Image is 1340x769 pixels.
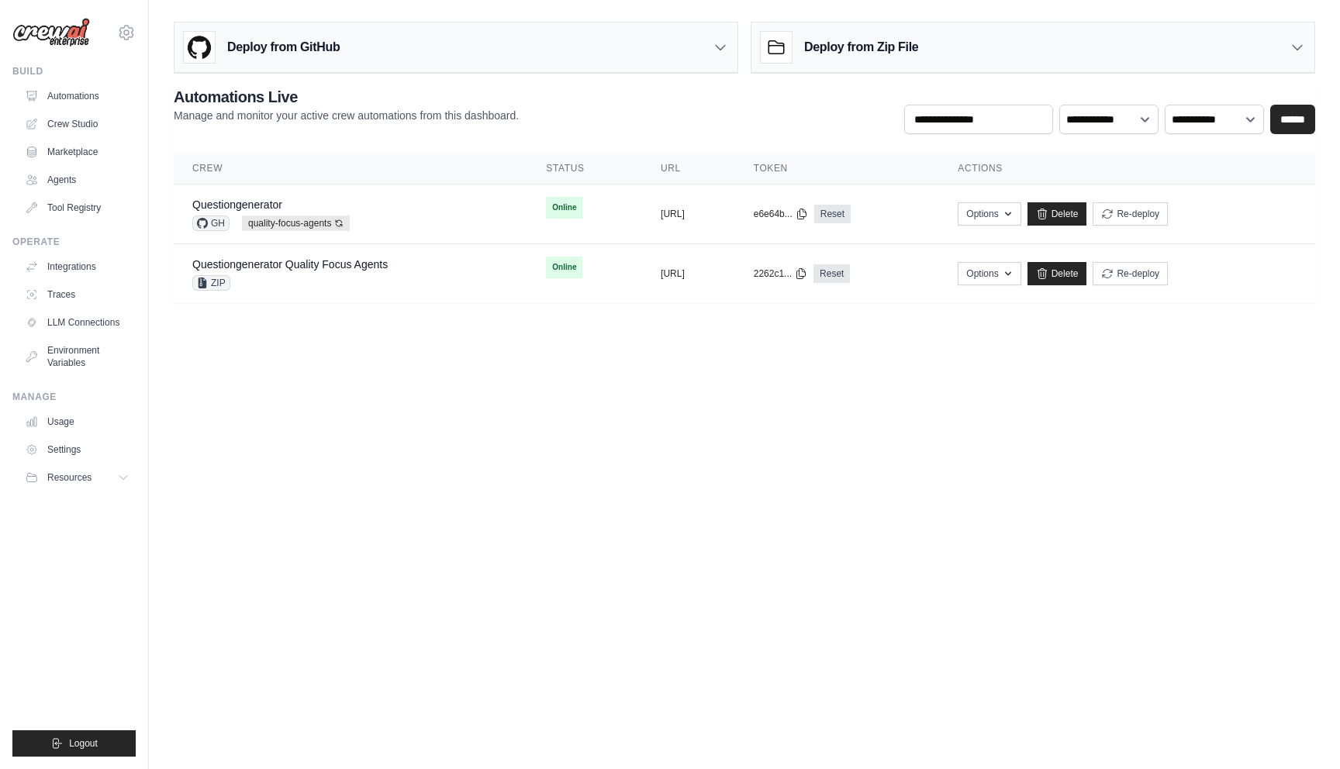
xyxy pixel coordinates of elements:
th: Token [735,153,940,184]
button: e6e64b... [754,208,808,220]
button: Re-deploy [1093,202,1168,226]
a: Automations [19,84,136,109]
th: URL [642,153,735,184]
th: Crew [174,153,527,184]
a: Settings [19,437,136,462]
img: Logo [12,18,90,47]
button: Logout [12,730,136,757]
img: GitHub Logo [184,32,215,63]
a: Delete [1027,262,1087,285]
a: Questiongenerator [192,198,282,211]
a: Traces [19,282,136,307]
span: ZIP [192,275,230,291]
span: Logout [69,737,98,750]
th: Status [527,153,642,184]
p: Manage and monitor your active crew automations from this dashboard. [174,108,519,123]
th: Actions [939,153,1315,184]
h3: Deploy from GitHub [227,38,340,57]
span: Online [546,257,582,278]
a: Agents [19,167,136,192]
div: Manage [12,391,136,403]
a: Questiongenerator Quality Focus Agents [192,258,388,271]
h2: Automations Live [174,86,519,108]
a: Delete [1027,202,1087,226]
span: Online [546,197,582,219]
button: Resources [19,465,136,490]
a: Reset [814,205,851,223]
a: Crew Studio [19,112,136,136]
a: Reset [813,264,850,283]
button: Re-deploy [1093,262,1168,285]
a: Environment Variables [19,338,136,375]
a: Usage [19,409,136,434]
a: LLM Connections [19,310,136,335]
span: Resources [47,471,92,484]
a: Integrations [19,254,136,279]
div: Operate [12,236,136,248]
a: Marketplace [19,140,136,164]
h3: Deploy from Zip File [804,38,918,57]
button: Options [958,202,1021,226]
button: Options [958,262,1021,285]
span: quality-focus-agents [242,216,350,231]
span: GH [192,216,230,231]
div: Build [12,65,136,78]
a: Tool Registry [19,195,136,220]
button: 2262c1... [754,267,807,280]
